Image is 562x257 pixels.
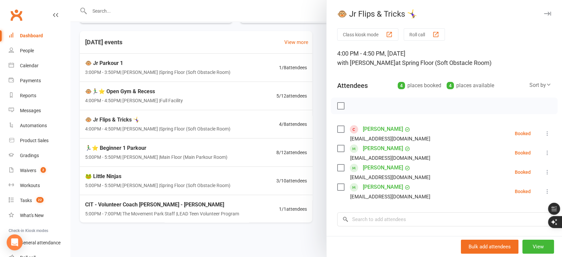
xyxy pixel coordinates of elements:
[515,189,531,194] div: Booked
[363,182,403,192] a: [PERSON_NAME]
[337,49,551,68] div: 4:00 PM - 4:50 PM, [DATE]
[9,88,70,103] a: Reports
[529,81,551,90] div: Sort by
[337,212,551,226] input: Search to add attendees
[337,59,395,66] span: with [PERSON_NAME]
[447,81,494,90] div: places available
[9,103,70,118] a: Messages
[327,9,562,19] div: 🐵 Jr Flips & Tricks 🤸‍♀️
[9,73,70,88] a: Payments
[20,33,43,38] div: Dashboard
[337,28,398,41] button: Class kiosk mode
[20,93,36,98] div: Reports
[9,178,70,193] a: Workouts
[36,197,44,203] span: 22
[20,168,36,173] div: Waivers
[20,78,41,83] div: Payments
[20,183,40,188] div: Workouts
[9,163,70,178] a: Waivers 2
[41,167,46,173] span: 2
[9,43,70,58] a: People
[515,170,531,174] div: Booked
[20,48,34,53] div: People
[447,82,454,89] div: 4
[350,134,430,143] div: [EMAIL_ADDRESS][DOMAIN_NAME]
[9,58,70,73] a: Calendar
[404,28,445,41] button: Roll call
[20,138,49,143] div: Product Sales
[398,81,441,90] div: places booked
[9,235,70,250] a: General attendance kiosk mode
[20,198,32,203] div: Tasks
[461,240,518,254] button: Bulk add attendees
[9,118,70,133] a: Automations
[515,131,531,136] div: Booked
[20,63,39,68] div: Calendar
[9,28,70,43] a: Dashboard
[522,240,554,254] button: View
[363,143,403,154] a: [PERSON_NAME]
[9,148,70,163] a: Gradings
[350,192,430,201] div: [EMAIL_ADDRESS][DOMAIN_NAME]
[20,153,39,158] div: Gradings
[398,82,405,89] div: 4
[350,173,430,182] div: [EMAIL_ADDRESS][DOMAIN_NAME]
[363,162,403,173] a: [PERSON_NAME]
[515,150,531,155] div: Booked
[20,123,47,128] div: Automations
[8,7,25,23] a: Clubworx
[9,193,70,208] a: Tasks 22
[395,59,492,66] span: at Spring Floor (Soft Obstacle Room)
[363,124,403,134] a: [PERSON_NAME]
[20,213,44,218] div: What's New
[7,234,23,250] div: Open Intercom Messenger
[350,154,430,162] div: [EMAIL_ADDRESS][DOMAIN_NAME]
[20,108,41,113] div: Messages
[337,81,368,90] div: Attendees
[9,208,70,223] a: What's New
[20,240,61,245] div: General attendance
[9,133,70,148] a: Product Sales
